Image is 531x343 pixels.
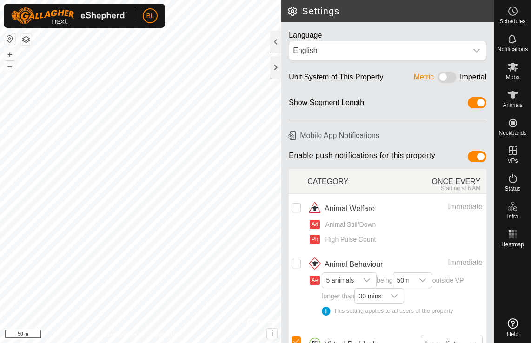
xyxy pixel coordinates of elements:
span: being outside VP longer than [322,277,483,316]
span: Animal Still/Down [322,220,376,230]
button: i [267,329,277,339]
span: Neckbands [498,130,526,136]
span: Mobs [506,74,519,80]
span: High Pulse Count [322,235,376,244]
div: dropdown trigger [358,273,376,288]
a: Help [494,315,531,341]
div: Language [289,30,486,41]
span: Animal Welfare [325,203,375,214]
div: Unit System of This Property [289,72,383,86]
img: animal welfare icon [307,201,322,216]
div: This setting applies to all users of the property [322,307,483,316]
div: Immediate [410,257,483,268]
h6: Mobile App Notifications [285,127,490,144]
button: Ph [310,235,320,244]
span: Help [507,331,518,337]
a: Privacy Policy [104,331,139,339]
button: – [4,61,15,72]
span: Animal Behaviour [325,259,383,270]
span: i [271,330,273,337]
div: Immediate [410,201,483,212]
div: Starting at 6 AM [397,185,481,191]
div: Imperial [460,72,486,86]
span: 5 animals [322,273,358,288]
div: Metric [414,72,434,86]
img: animal behaviour icon [307,257,322,272]
div: Show Segment Length [289,97,364,112]
button: + [4,49,15,60]
button: Map Layers [20,34,32,45]
button: Ad [310,220,320,229]
span: 30 mins [355,289,385,303]
div: dropdown trigger [413,273,432,288]
button: Reset Map [4,33,15,45]
div: CATEGORY [307,171,397,191]
span: VPs [507,158,518,164]
span: Schedules [499,19,525,24]
span: Heatmap [501,242,524,247]
span: English [289,41,467,60]
div: English [293,45,464,56]
span: Status [504,186,520,191]
span: Enable push notifications for this property [289,151,435,165]
div: ONCE EVERY [397,171,486,191]
img: Gallagher Logo [11,7,127,24]
a: Contact Us [150,331,177,339]
div: dropdown trigger [385,289,404,303]
button: Ae [310,276,320,285]
div: dropdown trigger [467,41,486,60]
span: Notifications [498,46,528,52]
span: Infra [507,214,518,219]
span: BL [146,11,154,21]
span: Animals [503,102,523,108]
h2: Settings [287,6,494,17]
span: 50m [393,273,413,288]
